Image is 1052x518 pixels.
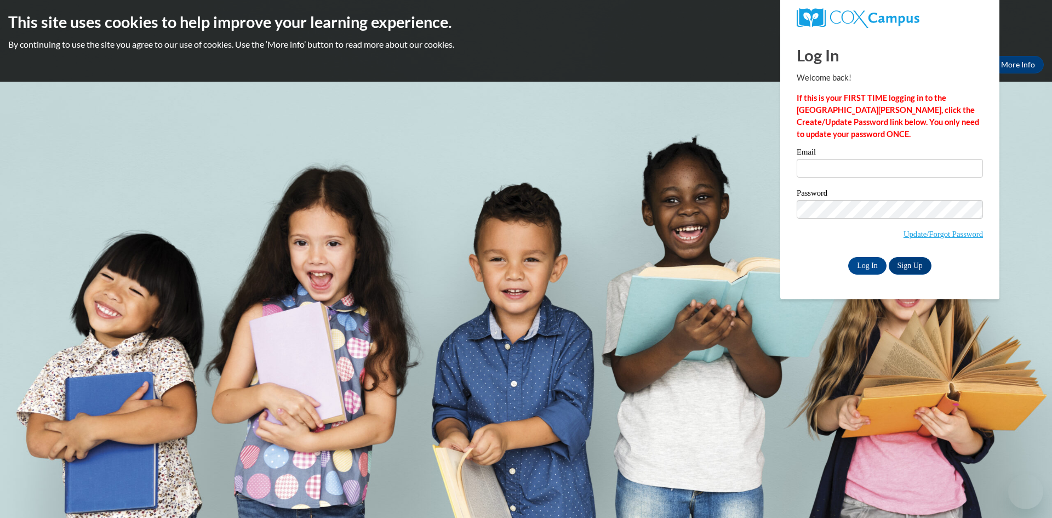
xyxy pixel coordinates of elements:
[797,189,983,200] label: Password
[797,72,983,84] p: Welcome back!
[797,44,983,66] h1: Log In
[797,148,983,159] label: Email
[797,8,919,28] img: COX Campus
[848,257,887,275] input: Log In
[889,257,931,275] a: Sign Up
[797,8,983,28] a: COX Campus
[1008,474,1043,509] iframe: Button to launch messaging window
[904,230,983,238] a: Update/Forgot Password
[797,93,979,139] strong: If this is your FIRST TIME logging in to the [GEOGRAPHIC_DATA][PERSON_NAME], click the Create/Upd...
[992,56,1044,73] a: More Info
[8,38,1044,50] p: By continuing to use the site you agree to our use of cookies. Use the ‘More info’ button to read...
[8,11,1044,33] h2: This site uses cookies to help improve your learning experience.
